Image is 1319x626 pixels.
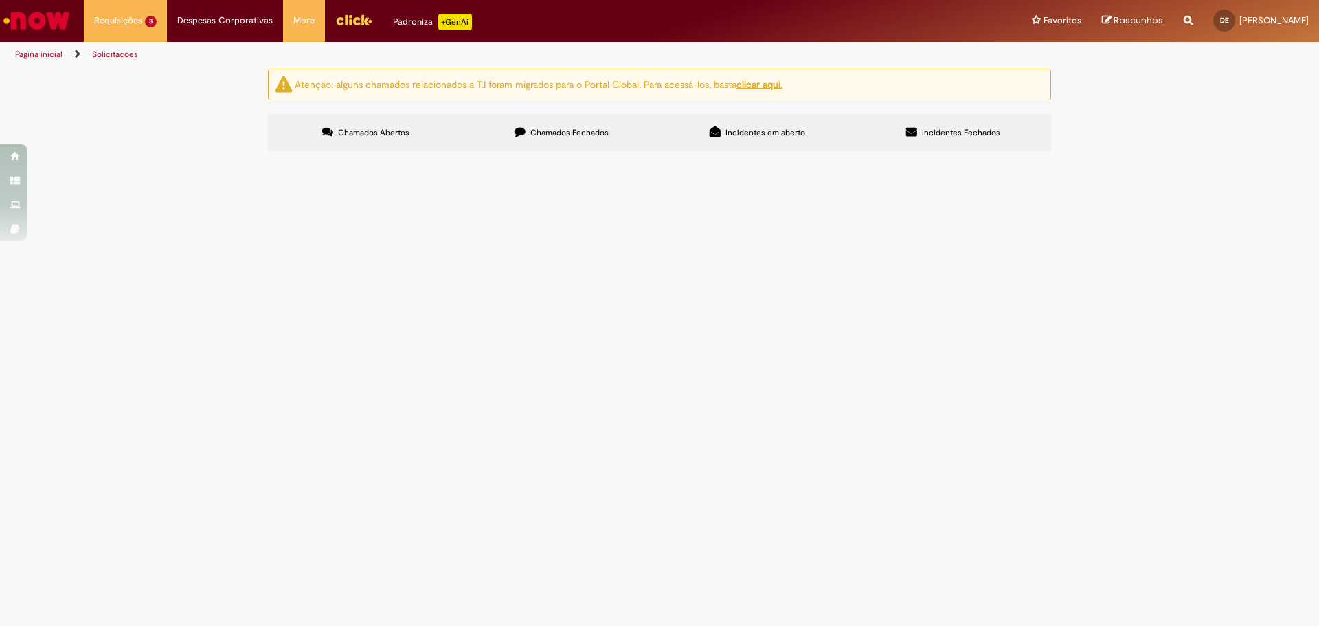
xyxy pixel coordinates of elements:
span: Despesas Corporativas [177,14,273,27]
span: DE [1220,16,1229,25]
a: clicar aqui. [736,78,782,90]
span: Incidentes Fechados [922,127,1000,138]
ng-bind-html: Atenção: alguns chamados relacionados a T.I foram migrados para o Portal Global. Para acessá-los,... [295,78,782,90]
span: Rascunhos [1114,14,1163,27]
p: +GenAi [438,14,472,30]
a: Solicitações [92,49,138,60]
span: Incidentes em aberto [725,127,805,138]
a: Página inicial [15,49,63,60]
img: ServiceNow [1,7,72,34]
span: 3 [145,16,157,27]
a: Rascunhos [1102,14,1163,27]
span: Requisições [94,14,142,27]
span: Favoritos [1044,14,1081,27]
ul: Trilhas de página [10,42,869,67]
span: [PERSON_NAME] [1239,14,1309,26]
div: Padroniza [393,14,472,30]
img: click_logo_yellow_360x200.png [335,10,372,30]
span: More [293,14,315,27]
span: Chamados Fechados [530,127,609,138]
span: Chamados Abertos [338,127,409,138]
